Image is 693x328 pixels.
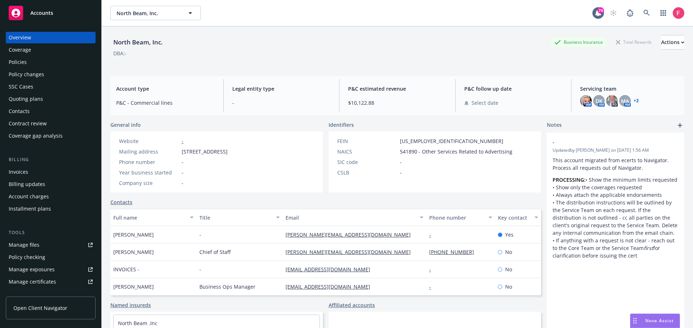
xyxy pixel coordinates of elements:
[337,169,397,176] div: CSLB
[606,6,621,20] a: Start snowing
[429,249,480,255] a: [PHONE_NUMBER]
[337,137,397,145] div: FEIN
[580,95,592,107] img: photo
[6,93,96,105] a: Quoting plans
[9,105,30,117] div: Contacts
[596,97,603,105] span: DK
[400,169,402,176] span: -
[119,158,179,166] div: Phone number
[348,99,447,107] span: $10,122.88
[661,35,684,49] div: Actions
[9,56,27,68] div: Policies
[9,264,55,275] div: Manage exposures
[429,214,484,221] div: Phone number
[498,214,530,221] div: Key contact
[110,301,151,309] a: Named insureds
[9,288,45,300] div: Manage claims
[6,32,96,43] a: Overview
[119,179,179,187] div: Company size
[547,133,684,265] div: -Updatedby [PERSON_NAME] on [DATE] 1:56 AMThis account migrated from ecerts to Navigator. Process...
[9,44,31,56] div: Coverage
[634,99,639,103] a: +2
[182,169,183,176] span: -
[283,209,426,226] button: Email
[644,245,653,251] em: first
[639,6,654,20] a: Search
[580,85,679,92] span: Servicing team
[182,138,183,144] a: -
[110,6,201,20] button: North Beam, Inc.
[630,314,680,328] button: Nova Assist
[6,105,96,117] a: Contacts
[6,178,96,190] a: Billing updates
[110,121,141,129] span: General info
[464,85,563,92] span: P&C follow up date
[429,266,437,273] a: -
[505,248,512,256] span: No
[6,288,96,300] a: Manage claims
[118,320,157,327] a: North Beam .Inc
[6,69,96,80] a: Policy changes
[6,276,96,288] a: Manage certificates
[656,6,671,20] a: Switch app
[553,156,679,172] p: This account migrated from ecerts to Navigator. Process all requests out of Navigator.
[9,203,51,215] div: Installment plans
[110,38,166,47] div: North Beam, Inc.
[505,266,512,273] span: No
[9,178,45,190] div: Billing updates
[113,49,127,57] div: DBA: -
[9,239,39,251] div: Manage files
[116,85,215,92] span: Account type
[232,85,331,92] span: Legal entity type
[553,176,586,183] strong: PROCESSING:
[9,32,31,43] div: Overview
[119,137,179,145] div: Website
[606,95,618,107] img: photo
[9,251,45,263] div: Policy checking
[6,251,96,263] a: Policy checking
[9,130,63,142] div: Coverage gap analysis
[673,7,684,19] img: photo
[6,56,96,68] a: Policies
[199,231,201,238] span: -
[505,231,514,238] span: Yes
[676,121,684,130] a: add
[597,7,604,14] div: 74
[113,231,154,238] span: [PERSON_NAME]
[116,99,215,107] span: P&C - Commercial lines
[9,118,47,129] div: Contract review
[400,158,402,166] span: -
[110,209,197,226] button: Full name
[495,209,541,226] button: Key contact
[612,38,655,47] div: Total Rewards
[197,209,283,226] button: Title
[630,314,639,328] div: Drag to move
[6,81,96,92] a: SSC Cases
[9,191,49,202] div: Account charges
[6,166,96,178] a: Invoices
[337,148,397,155] div: NAICS
[472,99,498,107] span: Select date
[6,130,96,142] a: Coverage gap analysis
[6,3,96,23] a: Accounts
[6,264,96,275] a: Manage exposures
[119,169,179,176] div: Year business started
[182,148,228,155] span: [STREET_ADDRESS]
[6,229,96,236] div: Tools
[6,156,96,163] div: Billing
[329,121,354,129] span: Identifiers
[113,248,154,256] span: [PERSON_NAME]
[6,118,96,129] a: Contract review
[6,191,96,202] a: Account charges
[199,248,231,256] span: Chief of Staff
[117,9,179,17] span: North Beam, Inc.
[429,231,437,238] a: -
[119,148,179,155] div: Mailing address
[113,283,154,290] span: [PERSON_NAME]
[286,283,376,290] a: [EMAIL_ADDRESS][DOMAIN_NAME]
[429,283,437,290] a: -
[623,6,637,20] a: Report a Bug
[199,266,201,273] span: -
[286,249,417,255] a: [PERSON_NAME][EMAIL_ADDRESS][DOMAIN_NAME]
